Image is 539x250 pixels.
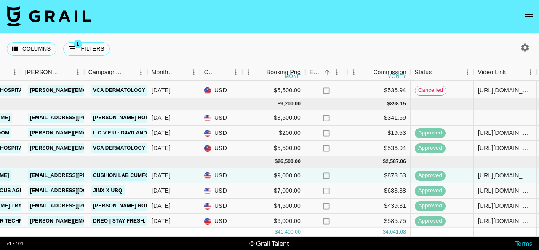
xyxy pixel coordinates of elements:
div: $3,500.00 [242,110,305,126]
div: https://www.tiktok.com/@melissa_fakler/video/7534832293660183838?is_from_webapp=1&sender_device=p... [478,86,532,94]
a: L.O.V.E.U - d4vd and [PERSON_NAME] [91,128,194,138]
div: 898.15 [390,100,406,108]
div: Aug '25 [152,144,171,152]
div: Video Link [478,64,506,81]
div: $ [275,228,278,236]
div: $ [387,100,390,108]
div: USD [200,126,242,141]
button: Menu [8,66,21,78]
div: money [387,74,406,79]
div: Aug '25 [152,129,171,137]
button: Sort [60,66,72,78]
div: USD [200,214,242,229]
div: v 1.7.104 [7,241,23,246]
a: [PERSON_NAME][EMAIL_ADDRESS][PERSON_NAME][DOMAIN_NAME] [28,85,208,96]
a: Dreo | Stay fresh, stay comfortably humidified｜PAID TikTok Collaboration [91,216,318,226]
div: $200.00 [242,126,305,141]
div: $5,500.00 [242,141,305,156]
div: Sep '25 [152,186,171,195]
div: $878.63 [347,168,411,183]
div: USD [200,110,242,126]
div: $ [275,158,278,165]
div: https://www.instagram.com/reel/DPEnDKHkV8V/?utm_source=ig_web_copy_link&igsh=MzRlODBiNWFlZA== [478,171,532,180]
div: Currency [200,64,242,81]
button: Menu [524,66,537,78]
div: Month Due [147,64,200,81]
div: $9,000.00 [242,168,305,183]
div: $ [383,158,386,165]
div: $585.75 [347,214,411,229]
a: VCA Dermatology x Whalar 2025 [91,143,189,153]
div: https://www.instagram.com/reel/DOwRcMDkZNI/?utm_source=ig_web_copy_link&igsh=MzRlODBiNWFlZA== [478,202,532,210]
div: $536.94 [347,141,411,156]
div: Sep '25 [152,202,171,210]
div: $19.53 [347,126,411,141]
button: Sort [176,66,187,78]
a: VCA Dermatology x Whalar 2025 [91,85,189,96]
img: Grail Talent [7,6,91,26]
span: cancelled [415,86,446,94]
div: https://www.instagram.com/reel/DPJ7TmLEZoj/?utm_source=ig_web_copy_link [478,217,532,225]
button: Menu [72,66,84,78]
button: Menu [242,66,255,78]
a: [EMAIL_ADDRESS][PERSON_NAME][DOMAIN_NAME] [28,201,165,211]
div: 4,041.68 [386,228,406,236]
button: Menu [187,66,200,78]
div: $536.94 [347,83,411,98]
div: Month Due [152,64,176,81]
div: USD [200,183,242,199]
div: Status [411,64,474,81]
button: Sort [255,66,267,78]
div: Sep '25 [152,217,171,225]
div: 41,400.00 [278,228,301,236]
div: USD [200,83,242,98]
div: $ [278,100,280,108]
span: approved [415,187,446,195]
button: Sort [506,66,518,78]
button: Select columns [7,42,56,56]
div: 26,500.00 [278,158,301,165]
button: Menu [347,66,360,78]
div: Jul '25 [152,86,171,94]
div: [PERSON_NAME] [25,64,60,81]
a: [PERSON_NAME] Robot Vacuum [91,201,182,211]
div: Sep '25 [152,171,171,180]
div: $341.69 [347,110,411,126]
button: Menu [461,66,474,78]
span: approved [415,144,446,152]
div: © Grail Talent [249,239,289,247]
div: Video Link [474,64,537,81]
div: Booking Price [267,64,304,81]
div: $ [383,228,386,236]
div: 2,587.06 [386,158,406,165]
div: USD [200,168,242,183]
a: [PERSON_NAME][EMAIL_ADDRESS][PERSON_NAME][DOMAIN_NAME] [28,143,208,153]
div: Aug '25 [152,113,171,122]
div: https://www.instagram.com/reel/DM8kb6TyuzV/?utm_source=ig_web_copy_link [478,144,532,152]
span: approved [415,202,446,210]
div: Booker [21,64,84,81]
div: Commission [373,64,406,81]
button: open drawer [520,8,537,25]
div: $7,000.00 [242,183,305,199]
div: https://www.tiktok.com/@1vy.rmz/video/7533308876171529527 [478,129,532,137]
button: Menu [135,66,147,78]
div: $439.31 [347,199,411,214]
div: $683.38 [347,183,411,199]
div: https://www.tiktok.com/@melissa_fakler/video/7550439362702445855?is_from_webapp=1&sender_device=p... [478,186,532,195]
div: USD [200,141,242,156]
span: approved [415,217,446,225]
a: [EMAIL_ADDRESS][PERSON_NAME][DOMAIN_NAME] [28,170,165,181]
span: approved [415,129,446,137]
button: Sort [361,66,373,78]
button: Sort [321,66,333,78]
div: 9,200.00 [280,100,301,108]
div: Status [415,64,432,81]
div: USD [200,199,242,214]
div: $5,500.00 [242,83,305,98]
a: JINX x UBQ [91,185,125,196]
span: 1 [74,40,82,48]
a: [EMAIL_ADDRESS][DOMAIN_NAME] [28,185,122,196]
button: Menu [229,66,242,78]
div: Campaign (Type) [84,64,147,81]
